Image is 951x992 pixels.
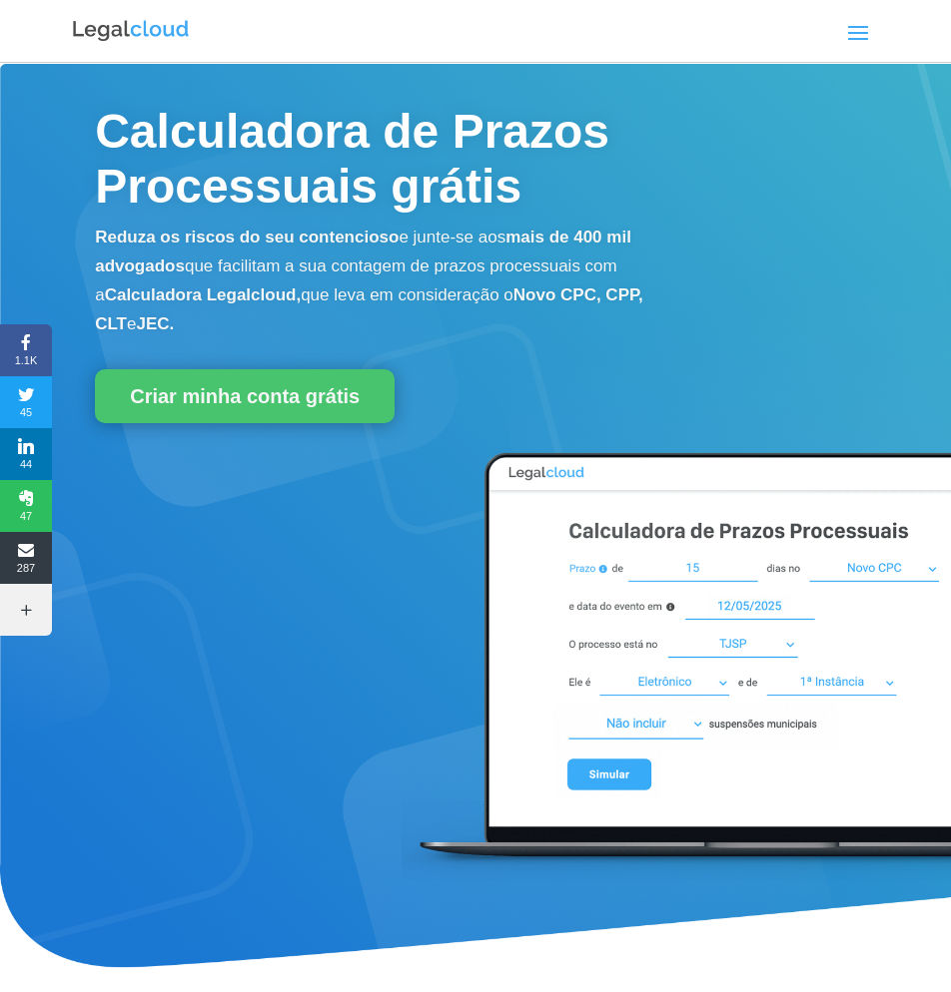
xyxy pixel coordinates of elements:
b: Reduza os riscos do seu contencioso [95,228,399,247]
b: Novo CPC, CPP, CLT [95,285,643,333]
img: Calculadora de Prazos Processuais Legalcloud [402,433,951,882]
b: mais de 400 mil advogados [95,228,631,275]
p: e junte-se aos que facilitam a sua contagem de prazos processuais com a que leva em consideração o e [95,224,646,338]
a: Criar minha conta grátis [95,369,395,423]
img: Logo da Legalcloud [71,18,191,44]
b: JEC. [136,314,174,333]
b: Calculadora Legalcloud, [105,285,302,304]
a: Calculadora de Prazos Processuais Legalcloud [402,867,951,884]
span: Calculadora de Prazos Processuais grátis [95,105,609,213]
